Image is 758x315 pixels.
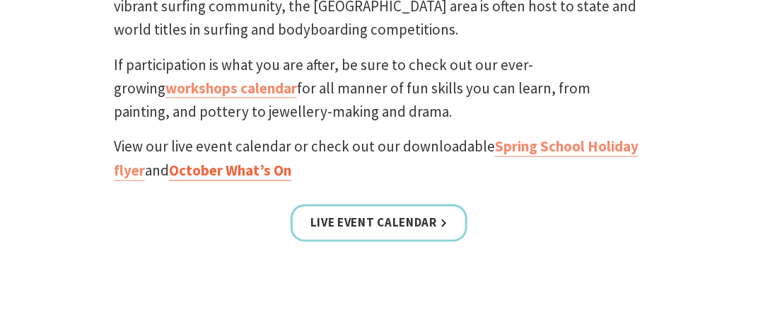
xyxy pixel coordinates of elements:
[169,161,291,181] a: October What’s On
[291,205,467,242] a: Live Event Calendar
[114,53,644,125] p: If participation is what you are after, be sure to check out our ever-growing for all manner of f...
[114,135,644,183] p: View our live event calendar or check out our downloadable and
[114,137,639,181] a: Spring School Holiday flyer
[165,79,297,98] a: workshops calendar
